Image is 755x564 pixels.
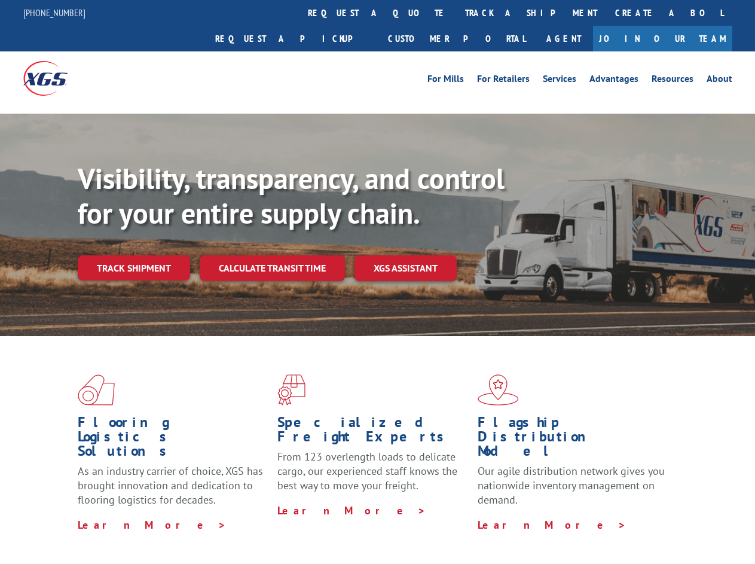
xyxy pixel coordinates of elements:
[78,415,268,464] h1: Flooring Logistics Solutions
[78,518,227,532] a: Learn More >
[379,26,534,51] a: Customer Portal
[652,74,693,87] a: Resources
[478,518,626,532] a: Learn More >
[478,464,665,507] span: Our agile distribution network gives you nationwide inventory management on demand.
[707,74,732,87] a: About
[200,255,345,281] a: Calculate transit time
[277,504,426,517] a: Learn More >
[427,74,464,87] a: For Mills
[78,374,115,406] img: xgs-icon-total-supply-chain-intelligence-red
[534,26,593,51] a: Agent
[543,74,576,87] a: Services
[593,26,732,51] a: Join Our Team
[23,7,85,19] a: [PHONE_NUMBER]
[589,74,638,87] a: Advantages
[78,160,505,231] b: Visibility, transparency, and control for your entire supply chain.
[277,374,305,406] img: xgs-icon-focused-on-flooring-red
[478,415,668,464] h1: Flagship Distribution Model
[206,26,379,51] a: Request a pickup
[78,255,190,281] a: Track shipment
[78,464,263,507] span: As an industry carrier of choice, XGS has brought innovation and dedication to flooring logistics...
[478,374,519,406] img: xgs-icon-flagship-distribution-model-red
[354,255,457,281] a: XGS ASSISTANT
[477,74,530,87] a: For Retailers
[277,415,468,450] h1: Specialized Freight Experts
[277,450,468,503] p: From 123 overlength loads to delicate cargo, our experienced staff knows the best way to move you...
